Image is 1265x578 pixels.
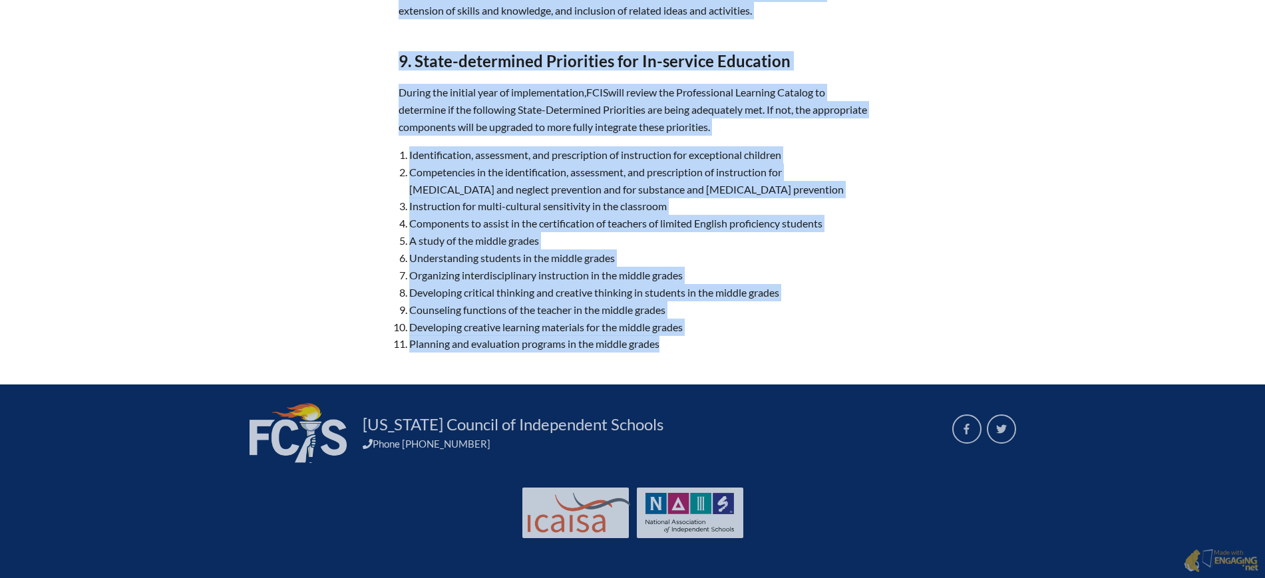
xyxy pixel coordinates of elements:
[409,267,867,284] li: Organizing interdisciplinary instruction in the middle grades
[409,335,867,353] li: Planning and evaluation programs in the middle grades
[1202,549,1216,568] img: Engaging - Bring it online
[357,414,669,435] a: [US_STATE] Council of Independent Schools
[399,84,867,136] p: During the initial year of implementation, will review the Professional Learning Catalog to deter...
[409,198,867,215] li: Instruction for multi-cultural sensitivity in the classroom
[409,301,867,319] li: Counseling functions of the teacher in the middle grades
[409,164,867,198] li: Competencies in the identification, assessment, and prescription of instruction for [MEDICAL_DATA...
[586,86,608,98] span: FCIS
[409,249,867,267] li: Understanding students in the middle grades
[645,493,735,533] img: NAIS Logo
[409,215,867,232] li: Components to assist in the certification of teachers of limited English proficiency students
[1214,556,1258,572] img: Engaging - Bring it online
[1178,546,1264,577] a: Made with
[528,493,630,533] img: Int'l Council Advancing Independent School Accreditation logo
[250,403,347,463] img: FCIS_logo_white
[1214,549,1258,573] p: Made with
[363,438,936,450] div: Phone [PHONE_NUMBER]
[409,284,867,301] li: Developing critical thinking and creative thinking in students in the middle grades
[409,232,867,249] li: A study of the middle grades
[409,146,867,164] li: Identification, assessment, and prescription of instruction for exceptional children
[1184,549,1200,573] img: Engaging - Bring it online
[409,319,867,336] li: Developing creative learning materials for the middle grades
[399,51,867,71] h2: 9. State-determined Priorities for In-service Education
